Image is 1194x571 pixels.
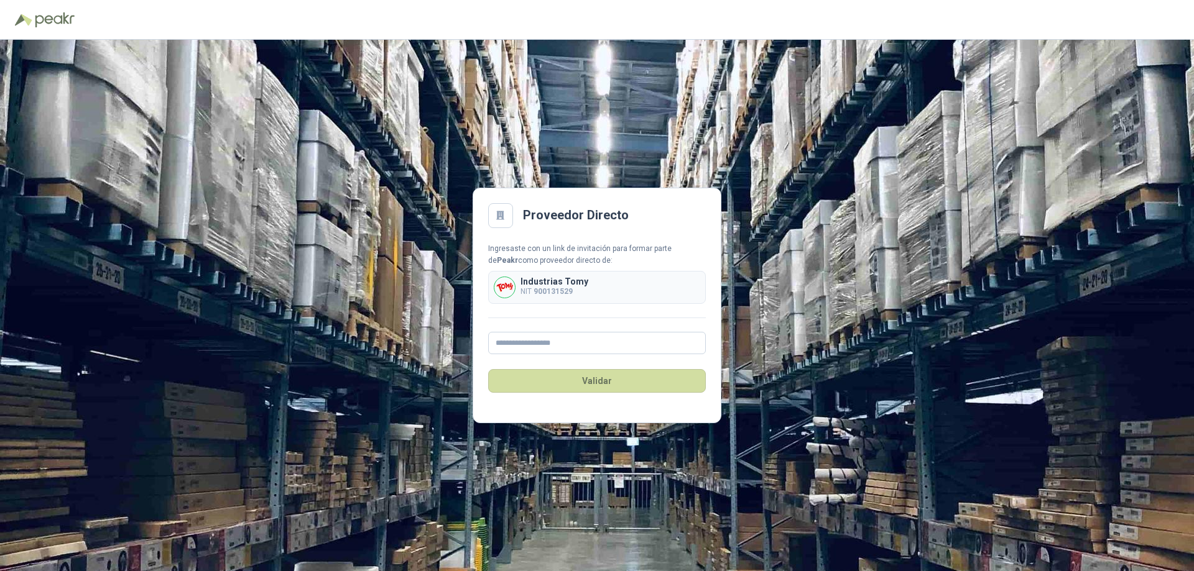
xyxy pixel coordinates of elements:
[497,256,518,265] b: Peakr
[488,243,706,267] div: Ingresaste con un link de invitación para formar parte de como proveedor directo de:
[15,14,32,26] img: Logo
[521,277,588,286] p: Industrias Tomy
[35,12,75,27] img: Peakr
[488,369,706,393] button: Validar
[494,277,515,298] img: Company Logo
[534,287,573,296] b: 900131529
[523,206,629,225] h2: Proveedor Directo
[521,286,588,298] p: NIT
